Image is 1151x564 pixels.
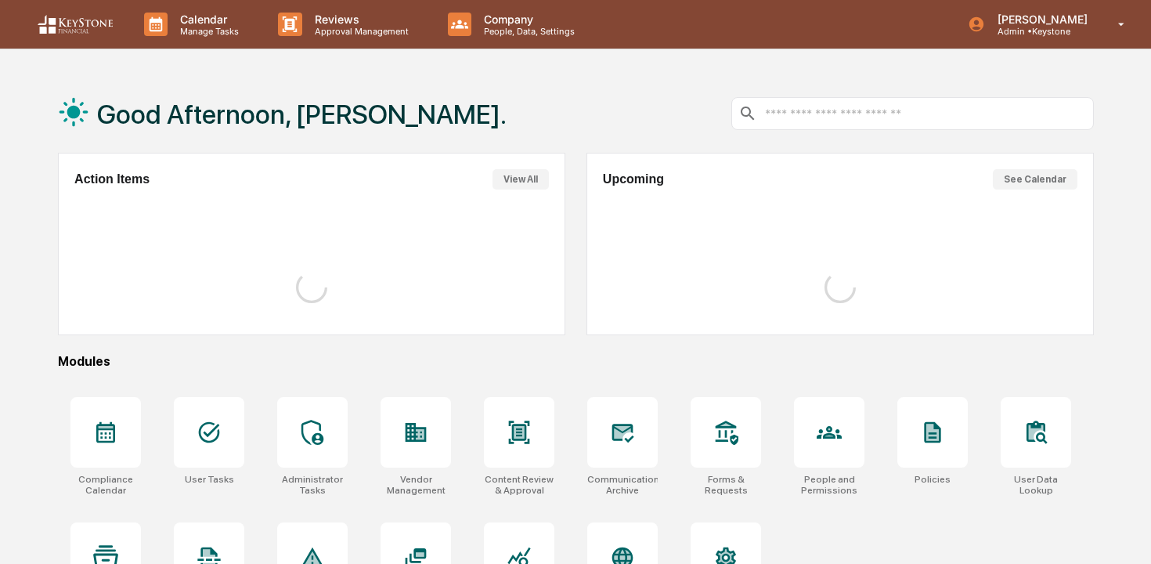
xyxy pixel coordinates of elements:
p: People, Data, Settings [471,26,583,37]
div: Modules [58,354,1094,369]
div: Administrator Tasks [277,474,348,496]
p: [PERSON_NAME] [985,13,1095,26]
p: Reviews [302,13,417,26]
div: Content Review & Approval [484,474,554,496]
h2: Action Items [74,172,150,186]
p: Admin • Keystone [985,26,1095,37]
div: Forms & Requests [691,474,761,496]
p: Company [471,13,583,26]
div: User Tasks [185,474,234,485]
p: Calendar [168,13,247,26]
button: View All [493,169,549,190]
p: Approval Management [302,26,417,37]
div: Communications Archive [587,474,658,496]
div: User Data Lookup [1001,474,1071,496]
div: Vendor Management [381,474,451,496]
h2: Upcoming [603,172,664,186]
div: Compliance Calendar [70,474,141,496]
p: Manage Tasks [168,26,247,37]
img: logo [38,15,113,34]
div: Policies [915,474,951,485]
h1: Good Afternoon, [PERSON_NAME]. [97,99,507,130]
button: See Calendar [993,169,1077,190]
div: People and Permissions [794,474,864,496]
